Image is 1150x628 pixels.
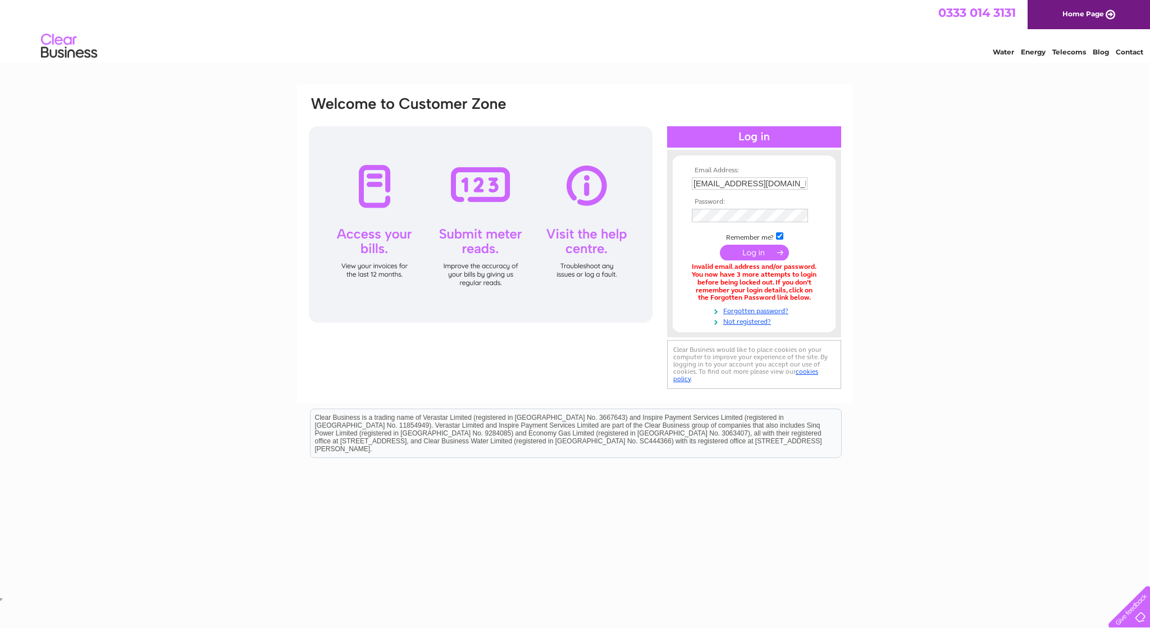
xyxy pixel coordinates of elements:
img: logo.png [40,29,98,63]
div: Clear Business is a trading name of Verastar Limited (registered in [GEOGRAPHIC_DATA] No. 3667643... [311,6,841,54]
a: cookies policy [673,368,818,383]
a: Forgotten password? [692,305,819,315]
td: Remember me? [689,231,819,242]
a: Energy [1021,48,1046,56]
a: Water [993,48,1014,56]
a: Contact [1116,48,1143,56]
a: Blog [1093,48,1109,56]
input: Submit [720,245,789,260]
th: Password: [689,198,819,206]
div: Invalid email address and/or password. You now have 3 more attempts to login before being locked ... [692,263,816,302]
a: Not registered? [692,315,819,326]
a: 0333 014 3131 [938,6,1016,20]
a: Telecoms [1052,48,1086,56]
div: Clear Business would like to place cookies on your computer to improve your experience of the sit... [667,340,841,389]
th: Email Address: [689,167,819,175]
